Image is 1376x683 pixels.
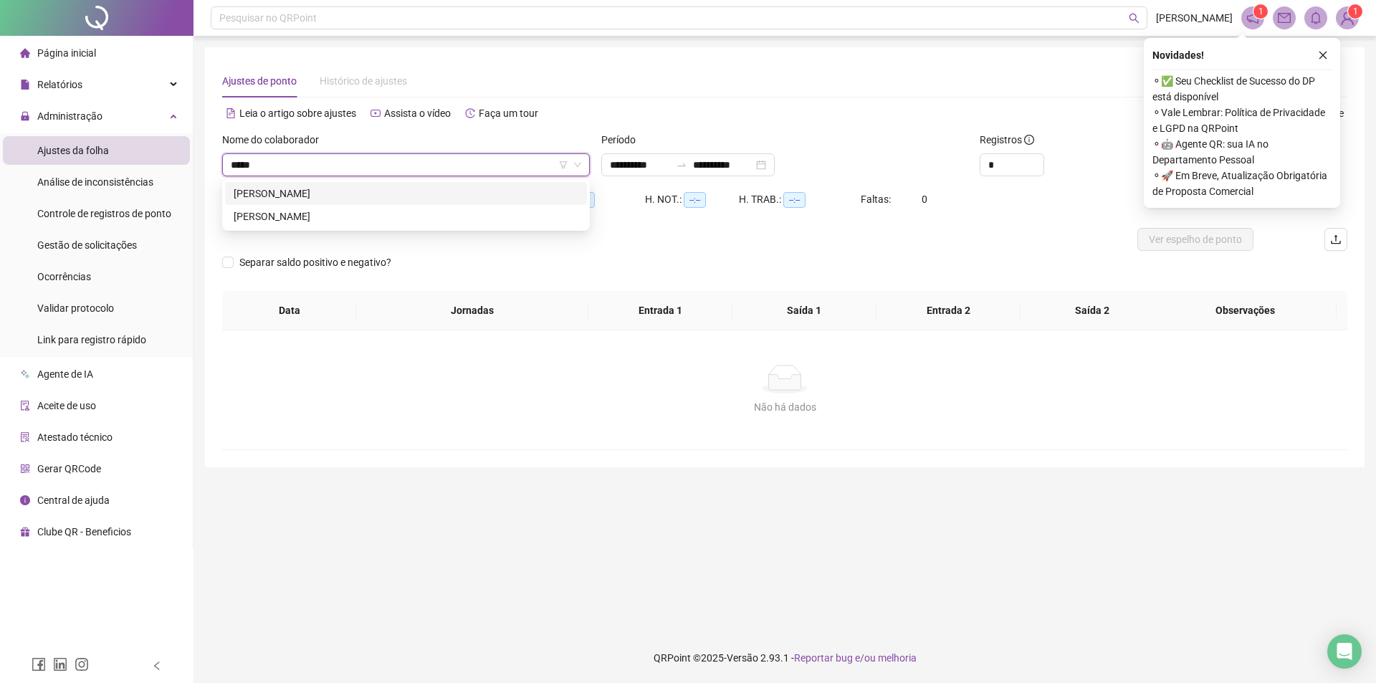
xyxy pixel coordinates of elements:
[20,401,30,411] span: audit
[20,432,30,442] span: solution
[727,652,758,664] span: Versão
[676,159,687,171] span: to
[239,399,1330,415] div: Não há dados
[225,182,587,205] div: MARIA EDUARDA RODRIGUES DE LIRA MACENA
[1129,13,1139,24] span: search
[37,145,109,156] span: Ajustes da folha
[37,526,131,538] span: Clube QR - Beneficios
[32,657,46,672] span: facebook
[20,527,30,537] span: gift
[37,79,82,90] span: Relatórios
[465,108,475,118] span: history
[739,191,861,208] div: H. TRAB.:
[1152,105,1332,136] span: ⚬ Vale Lembrar: Política de Privacidade e LGPD na QRPoint
[732,291,876,330] th: Saída 1
[222,75,297,87] span: Ajustes de ponto
[234,209,578,224] div: [PERSON_NAME]
[20,464,30,474] span: qrcode
[1137,228,1253,251] button: Ver espelho de ponto
[20,495,30,505] span: info-circle
[1154,291,1337,330] th: Observações
[356,291,588,330] th: Jornadas
[226,108,236,118] span: file-text
[37,368,93,380] span: Agente de IA
[37,302,114,314] span: Validar protocolo
[980,132,1034,148] span: Registros
[37,176,153,188] span: Análise de inconsistências
[193,633,1376,683] footer: QRPoint © 2025 - 2.93.1 -
[1327,634,1362,669] div: Open Intercom Messenger
[1024,135,1034,145] span: info-circle
[1021,291,1165,330] th: Saída 2
[37,463,101,474] span: Gerar QRCode
[37,495,110,506] span: Central de ajuda
[222,291,356,330] th: Data
[1309,11,1322,24] span: bell
[1253,4,1268,19] sup: 1
[320,75,407,87] span: Histórico de ajustes
[1246,11,1259,24] span: notification
[676,159,687,171] span: swap-right
[37,47,96,59] span: Página inicial
[234,186,578,201] div: [PERSON_NAME]
[152,661,162,671] span: left
[37,334,146,345] span: Link para registro rápido
[1330,234,1342,245] span: upload
[1337,7,1358,29] img: 82424
[479,108,538,119] span: Faça um tour
[645,191,739,208] div: H. NOT.:
[861,194,893,205] span: Faltas:
[1152,136,1332,168] span: ⚬ 🤖 Agente QR: sua IA no Departamento Pessoal
[783,192,806,208] span: --:--
[37,431,113,443] span: Atestado técnico
[794,652,917,664] span: Reportar bug e/ou melhoria
[234,254,397,270] span: Separar saldo positivo e negativo?
[37,208,171,219] span: Controle de registros de ponto
[922,194,927,205] span: 0
[601,132,645,148] label: Período
[684,192,706,208] span: --:--
[37,239,137,251] span: Gestão de solicitações
[53,657,67,672] span: linkedin
[20,48,30,58] span: home
[222,132,328,148] label: Nome do colaborador
[876,291,1021,330] th: Entrada 2
[1152,168,1332,199] span: ⚬ 🚀 Em Breve, Atualização Obrigatória de Proposta Comercial
[588,291,732,330] th: Entrada 1
[1278,11,1291,24] span: mail
[239,108,356,119] span: Leia o artigo sobre ajustes
[1165,302,1325,318] span: Observações
[37,271,91,282] span: Ocorrências
[1353,6,1358,16] span: 1
[37,400,96,411] span: Aceite de uso
[1152,47,1204,63] span: Novidades !
[573,161,582,169] span: down
[1318,50,1328,60] span: close
[559,161,568,169] span: filter
[1258,6,1263,16] span: 1
[1152,73,1332,105] span: ⚬ ✅ Seu Checklist de Sucesso do DP está disponível
[384,108,451,119] span: Assista o vídeo
[371,108,381,118] span: youtube
[20,111,30,121] span: lock
[1156,10,1233,26] span: [PERSON_NAME]
[552,191,645,208] div: HE 3:
[1348,4,1362,19] sup: Atualize o seu contato no menu Meus Dados
[75,657,89,672] span: instagram
[20,80,30,90] span: file
[37,110,102,122] span: Administração
[225,205,587,228] div: MARIA RITA CARDOSO NOLETO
